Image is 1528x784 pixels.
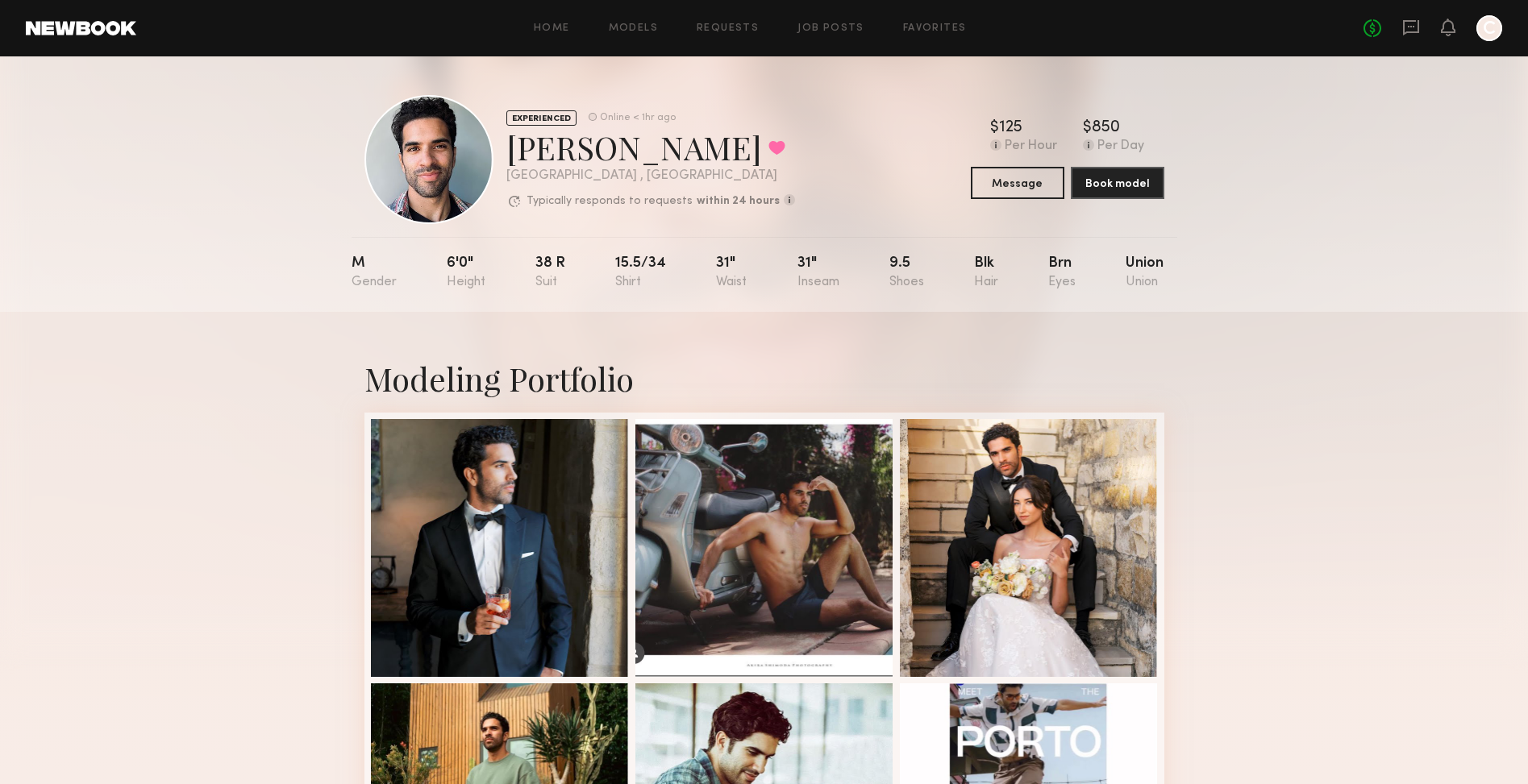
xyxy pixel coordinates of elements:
[600,113,676,123] div: Online < 1hr ago
[697,196,780,207] b: within 24 hours
[506,110,577,126] div: EXPERIENCED
[1476,15,1502,41] a: C
[609,23,658,34] a: Models
[364,357,1164,400] div: Modeling Portfolio
[990,120,999,136] div: $
[1083,120,1092,136] div: $
[1097,139,1144,154] div: Per Day
[1005,139,1057,154] div: Per Hour
[1092,120,1120,136] div: 850
[447,256,485,289] div: 6'0"
[999,120,1022,136] div: 125
[1126,256,1164,289] div: Union
[889,256,924,289] div: 9.5
[1071,167,1164,199] button: Book model
[352,256,397,289] div: M
[506,169,795,183] div: [GEOGRAPHIC_DATA] , [GEOGRAPHIC_DATA]
[1048,256,1076,289] div: Brn
[527,196,693,207] p: Typically responds to requests
[697,23,759,34] a: Requests
[797,23,864,34] a: Job Posts
[716,256,747,289] div: 31"
[534,23,570,34] a: Home
[615,256,666,289] div: 15.5/34
[797,256,839,289] div: 31"
[506,126,795,168] div: [PERSON_NAME]
[903,23,967,34] a: Favorites
[535,256,565,289] div: 38 r
[971,167,1064,199] button: Message
[974,256,998,289] div: Blk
